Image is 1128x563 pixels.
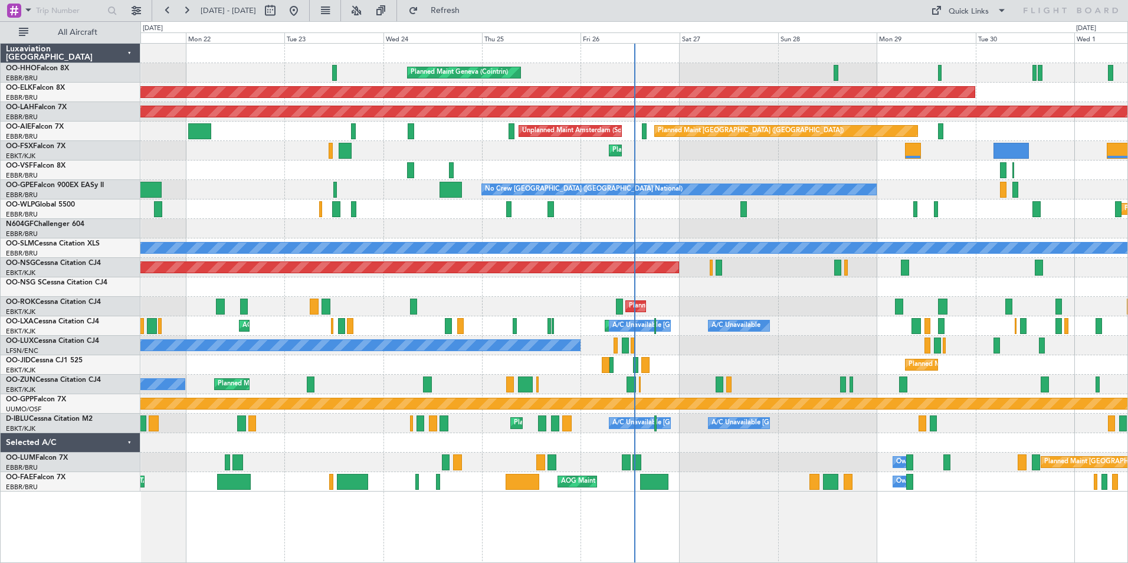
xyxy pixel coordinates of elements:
div: A/C Unavailable [GEOGRAPHIC_DATA]-[GEOGRAPHIC_DATA] [711,414,900,432]
div: Quick Links [949,6,989,18]
div: A/C Unavailable [GEOGRAPHIC_DATA] ([GEOGRAPHIC_DATA] National) [612,414,832,432]
a: EBBR/BRU [6,230,38,238]
a: EBKT/KJK [6,269,35,277]
span: OO-FSX [6,143,33,150]
span: OO-ZUN [6,377,35,384]
a: OO-HHOFalcon 8X [6,65,69,72]
a: OO-AIEFalcon 7X [6,123,64,130]
span: OO-JID [6,357,31,364]
span: OO-ROK [6,299,35,306]
span: OO-LUX [6,338,34,345]
a: EBKT/KJK [6,327,35,336]
div: Planned Maint Kortrijk-[GEOGRAPHIC_DATA] [218,375,355,393]
a: EBBR/BRU [6,171,38,180]
span: [DATE] - [DATE] [201,5,256,16]
a: OO-ZUNCessna Citation CJ4 [6,377,101,384]
a: EBBR/BRU [6,113,38,122]
div: Planned Maint [GEOGRAPHIC_DATA] ([GEOGRAPHIC_DATA] National) [37,473,250,490]
div: [DATE] [1076,24,1096,34]
div: [DATE] [143,24,163,34]
div: Owner Melsbroek Air Base [896,473,976,490]
div: AOG Maint Kortrijk-[GEOGRAPHIC_DATA] [242,317,371,335]
a: EBKT/KJK [6,152,35,161]
div: Sun 28 [778,32,877,43]
div: Planned Maint Kortrijk-[GEOGRAPHIC_DATA] [909,356,1046,374]
a: OO-FSXFalcon 7X [6,143,65,150]
a: N604GFChallenger 604 [6,221,84,228]
div: Mon 22 [186,32,284,43]
a: OO-ELKFalcon 8X [6,84,65,91]
a: OO-LUXCessna Citation CJ4 [6,338,99,345]
div: Sat 27 [680,32,778,43]
a: OO-GPPFalcon 7X [6,396,66,403]
div: A/C Unavailable [GEOGRAPHIC_DATA] ([GEOGRAPHIC_DATA] National) [612,317,832,335]
a: OO-FAEFalcon 7X [6,474,65,481]
div: Owner Melsbroek Air Base [896,453,976,471]
a: EBBR/BRU [6,93,38,102]
div: Fri 26 [581,32,679,43]
a: EBKT/KJK [6,424,35,433]
a: EBKT/KJK [6,307,35,316]
span: OO-NSG [6,260,35,267]
a: EBBR/BRU [6,191,38,199]
div: Unplanned Maint Amsterdam (Schiphol) [522,122,641,140]
a: EBBR/BRU [6,210,38,219]
a: OO-SLMCessna Citation XLS [6,240,100,247]
span: OO-WLP [6,201,35,208]
span: OO-ELK [6,84,32,91]
span: All Aircraft [31,28,124,37]
a: D-IBLUCessna Citation M2 [6,415,93,423]
div: Planned Maint Geneva (Cointrin) [411,64,508,81]
div: Planned Maint Nice ([GEOGRAPHIC_DATA]) [514,414,645,432]
a: OO-VSFFalcon 8X [6,162,65,169]
span: OO-GPE [6,182,34,189]
a: OO-LXACessna Citation CJ4 [6,318,99,325]
a: OO-GPEFalcon 900EX EASy II [6,182,104,189]
a: OO-NSGCessna Citation CJ4 [6,260,101,267]
a: EBBR/BRU [6,132,38,141]
div: Planned Maint [GEOGRAPHIC_DATA] ([GEOGRAPHIC_DATA]) [658,122,844,140]
div: Wed 24 [383,32,482,43]
a: EBKT/KJK [6,385,35,394]
button: Refresh [403,1,474,20]
span: OO-SLM [6,240,34,247]
a: EBKT/KJK [6,366,35,375]
a: UUMO/OSF [6,405,41,414]
div: Mon 29 [877,32,975,43]
button: All Aircraft [13,23,128,42]
div: A/C Unavailable [711,317,760,335]
span: D-IBLU [6,415,29,423]
a: EBBR/BRU [6,249,38,258]
div: No Crew [GEOGRAPHIC_DATA] ([GEOGRAPHIC_DATA] National) [485,181,683,198]
span: Refresh [421,6,470,15]
a: OO-JIDCessna CJ1 525 [6,357,83,364]
span: OO-NSG S [6,279,42,286]
a: OO-WLPGlobal 5500 [6,201,75,208]
span: N604GF [6,221,34,228]
span: OO-HHO [6,65,37,72]
span: OO-LXA [6,318,34,325]
a: EBBR/BRU [6,74,38,83]
a: OO-LAHFalcon 7X [6,104,67,111]
div: Planned Maint Kortrijk-[GEOGRAPHIC_DATA] [629,297,766,315]
button: Quick Links [925,1,1012,20]
a: EBBR/BRU [6,463,38,472]
div: Tue 30 [976,32,1074,43]
a: OO-LUMFalcon 7X [6,454,68,461]
span: OO-LAH [6,104,34,111]
div: Tue 23 [284,32,383,43]
div: Thu 25 [482,32,581,43]
div: AOG Maint [US_STATE] ([GEOGRAPHIC_DATA]) [561,473,704,490]
span: OO-AIE [6,123,31,130]
a: OO-NSG SCessna Citation CJ4 [6,279,107,286]
a: OO-ROKCessna Citation CJ4 [6,299,101,306]
a: LFSN/ENC [6,346,38,355]
span: OO-GPP [6,396,34,403]
span: OO-LUM [6,454,35,461]
span: OO-FAE [6,474,33,481]
div: Planned Maint Kortrijk-[GEOGRAPHIC_DATA] [612,142,750,159]
a: EBBR/BRU [6,483,38,492]
span: OO-VSF [6,162,33,169]
input: Trip Number [36,2,104,19]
